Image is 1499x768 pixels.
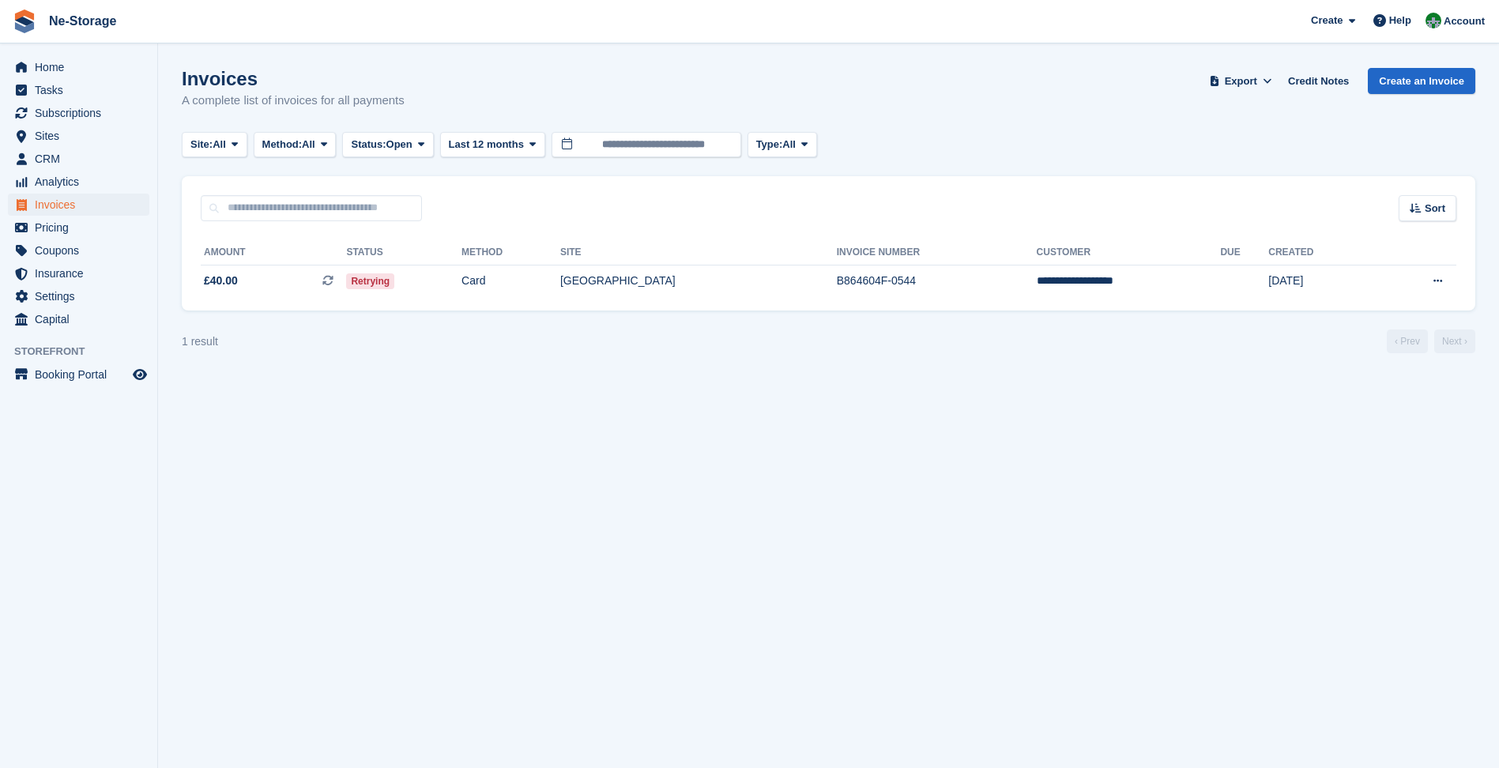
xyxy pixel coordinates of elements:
[1444,13,1485,29] span: Account
[13,9,36,33] img: stora-icon-8386f47178a22dfd0bd8f6a31ec36ba5ce8667c1dd55bd0f319d3a0aa187defe.svg
[1368,68,1475,94] a: Create an Invoice
[8,56,149,78] a: menu
[201,240,346,265] th: Amount
[748,132,817,158] button: Type: All
[35,308,130,330] span: Capital
[8,363,149,386] a: menu
[35,79,130,101] span: Tasks
[35,285,130,307] span: Settings
[1037,240,1221,265] th: Customer
[1282,68,1355,94] a: Credit Notes
[35,171,130,193] span: Analytics
[1311,13,1343,28] span: Create
[1434,329,1475,353] a: Next
[8,148,149,170] a: menu
[1268,240,1377,265] th: Created
[213,137,226,152] span: All
[1225,73,1257,89] span: Export
[560,240,837,265] th: Site
[756,137,783,152] span: Type:
[386,137,412,152] span: Open
[182,68,405,89] h1: Invoices
[8,239,149,262] a: menu
[35,148,130,170] span: CRM
[8,262,149,284] a: menu
[1426,13,1441,28] img: Charlotte Nesbitt
[130,365,149,384] a: Preview store
[14,344,157,360] span: Storefront
[8,194,149,216] a: menu
[35,56,130,78] span: Home
[1268,265,1377,298] td: [DATE]
[43,8,122,34] a: Ne-Storage
[35,216,130,239] span: Pricing
[35,194,130,216] span: Invoices
[8,285,149,307] a: menu
[254,132,337,158] button: Method: All
[190,137,213,152] span: Site:
[35,262,130,284] span: Insurance
[1384,329,1478,353] nav: Page
[262,137,303,152] span: Method:
[182,92,405,110] p: A complete list of invoices for all payments
[35,125,130,147] span: Sites
[782,137,796,152] span: All
[8,79,149,101] a: menu
[440,132,545,158] button: Last 12 months
[302,137,315,152] span: All
[35,239,130,262] span: Coupons
[560,265,837,298] td: [GEOGRAPHIC_DATA]
[1389,13,1411,28] span: Help
[449,137,524,152] span: Last 12 months
[351,137,386,152] span: Status:
[204,273,238,289] span: £40.00
[461,265,560,298] td: Card
[1220,240,1268,265] th: Due
[1425,201,1445,216] span: Sort
[35,363,130,386] span: Booking Portal
[182,333,218,350] div: 1 result
[837,265,1037,298] td: B864604F-0544
[342,132,433,158] button: Status: Open
[35,102,130,124] span: Subscriptions
[8,216,149,239] a: menu
[346,240,461,265] th: Status
[346,273,394,289] span: Retrying
[837,240,1037,265] th: Invoice Number
[8,125,149,147] a: menu
[8,102,149,124] a: menu
[1387,329,1428,353] a: Previous
[8,171,149,193] a: menu
[1206,68,1275,94] button: Export
[8,308,149,330] a: menu
[461,240,560,265] th: Method
[182,132,247,158] button: Site: All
